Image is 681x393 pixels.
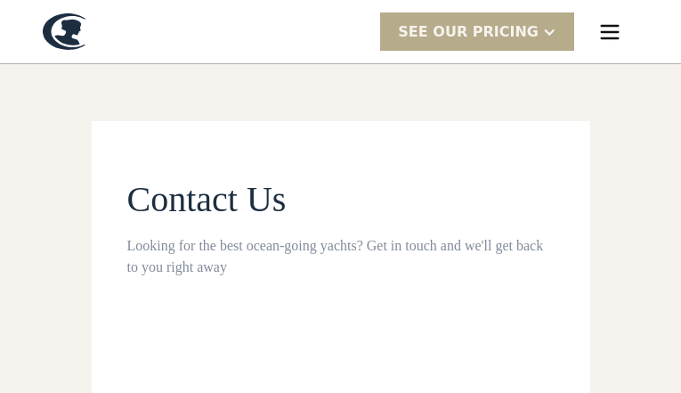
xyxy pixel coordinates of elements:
div: SEE Our Pricing [398,21,539,43]
span: Contact Us [127,179,287,219]
div: SEE Our Pricing [380,12,574,51]
div: menu [581,4,638,61]
a: home [43,13,85,50]
div: Looking for the best ocean-going yachts? Get in touch and we'll get back to you right away [127,235,555,278]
